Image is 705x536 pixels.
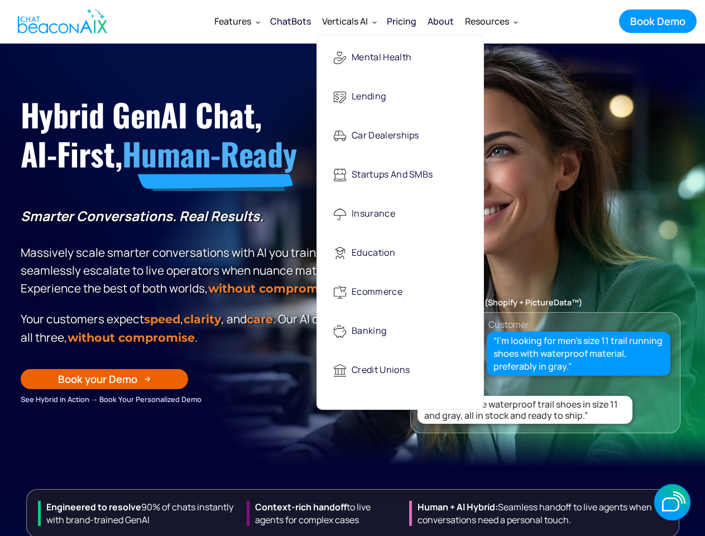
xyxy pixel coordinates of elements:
a: Book Demo [619,9,697,33]
div: Insurance [352,203,395,226]
div: 🛍️ E-commerce (Shopify + PictureData™) [411,295,680,310]
div: to live agents for complex cases [247,501,400,526]
a: Ecommerce [323,275,478,307]
a: Pricing [381,7,422,36]
div: About [428,13,454,29]
span: care [247,312,273,326]
div: Education [352,242,395,265]
img: Dropdown [256,20,260,24]
div: Verticals AI [322,13,368,29]
div: Startups and SMBs [352,164,433,186]
div: Credit Unions [352,359,410,382]
span: clarity [184,312,221,326]
strong: without compromise. [208,281,338,295]
div: Resources [459,8,522,35]
div: Book Demo [630,14,685,28]
div: Customer [488,317,529,332]
strong: Engineered to resolve [46,501,141,513]
a: Book your Demo [21,369,188,389]
div: Ecommerce [352,281,402,304]
span: Human-Ready [122,130,297,176]
img: Arrow [144,376,151,382]
a: Mental Health [323,41,478,72]
div: Features [214,13,251,29]
div: ChatBots [270,13,311,29]
nav: Verticals AI [316,35,484,410]
div: Seamless handoff to live agents when conversations need a personal touch. [409,501,673,526]
div: Mental Health [352,46,411,69]
a: home [8,2,113,41]
div: Verticals AI [316,8,381,35]
a: Insurance [323,197,478,228]
div: Resources [465,13,509,29]
div: Features [209,8,265,35]
div: Lending [352,85,386,108]
a: Lending [323,80,478,111]
strong: speed [144,312,180,326]
strong: Context-rich handoff [255,501,347,513]
div: Book your Demo [58,372,137,386]
span: without compromise [68,331,195,344]
img: Dropdown [514,20,518,24]
p: Massively scale smarter conversations with AI you train, then seamlessly escalate to live operato... [21,207,358,298]
a: Credit Unions [323,353,478,385]
a: About [422,7,459,36]
p: Your customers expect , , and . Our Al delivers all three, . [21,310,358,347]
div: Banking [352,320,386,343]
div: Pricing [387,13,416,29]
div: See Hybrid in Action → Book Your Personalized Demo [21,393,358,405]
a: Car Dealerships [323,119,478,150]
h1: Hybrid GenAI Chat, AI-First, [21,95,358,174]
strong: Human + Al Hybrid: [418,501,498,513]
a: Startups and SMBs [323,158,478,189]
div: Car Dealerships [352,125,419,147]
a: ChatBots [265,7,316,36]
strong: Smarter Conversations. Real Results. [21,207,263,225]
div: 90% of chats instantly with brand-trained GenAI [38,501,238,526]
img: Dropdown [372,20,377,24]
a: Banking [323,314,478,346]
div: “I’m looking for men’s size 11 trail running shoes with waterproof material, preferably in gray.” [493,334,664,374]
a: Education [323,236,478,267]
